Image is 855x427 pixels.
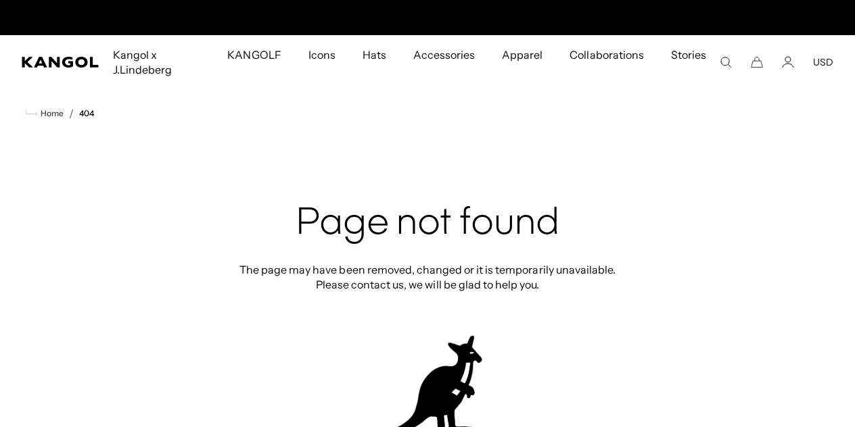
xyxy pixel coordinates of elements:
[488,35,556,74] a: Apparel
[782,56,794,68] a: Account
[288,7,567,28] slideshow-component: Announcement bar
[26,107,64,120] a: Home
[349,35,400,74] a: Hats
[720,56,732,68] summary: Search here
[38,109,64,118] span: Home
[214,35,294,74] a: KANGOLF
[813,56,833,68] button: USD
[288,7,567,28] div: Announcement
[308,35,336,74] span: Icons
[22,57,99,68] a: Kangol
[671,35,706,89] span: Stories
[64,105,74,122] li: /
[363,35,386,74] span: Hats
[79,109,94,118] a: 404
[99,35,214,89] a: Kangol x J.Lindeberg
[288,7,567,28] div: 1 of 2
[113,35,200,89] span: Kangol x J.Lindeberg
[227,35,281,74] span: KANGOLF
[556,35,657,74] a: Collaborations
[235,203,620,246] h2: Page not found
[400,35,488,74] a: Accessories
[502,35,542,74] span: Apparel
[751,56,763,68] button: Cart
[570,35,643,74] span: Collaborations
[413,35,475,74] span: Accessories
[295,35,349,74] a: Icons
[657,35,720,89] a: Stories
[235,262,620,292] p: The page may have been removed, changed or it is temporarily unavailable. Please contact us, we w...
